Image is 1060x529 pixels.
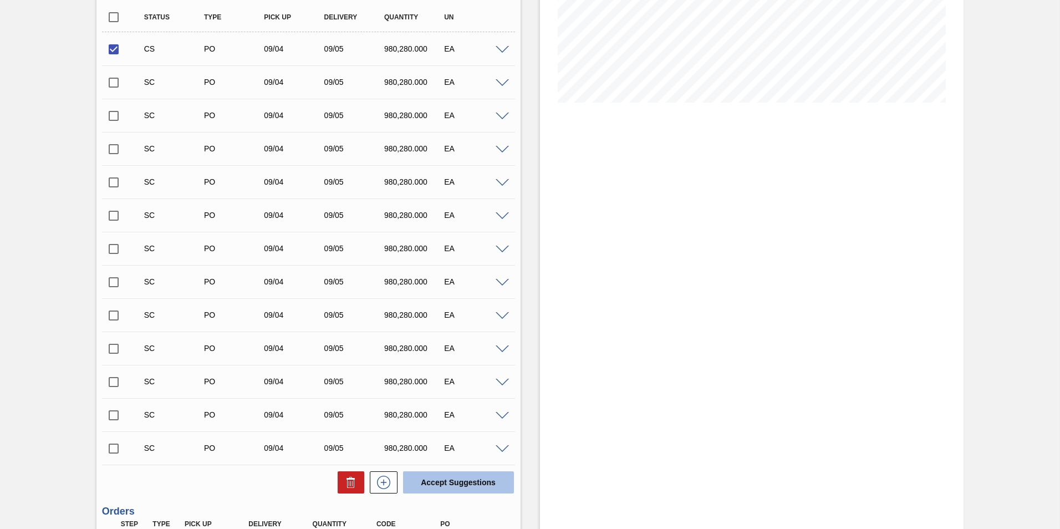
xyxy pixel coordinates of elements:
div: Accept Suggestions [397,470,515,495]
div: 09/04/2025 [261,344,328,353]
div: EA [441,177,508,186]
div: 980,280.000 [381,377,449,386]
div: EA [441,277,508,286]
div: 09/05/2025 [322,177,389,186]
div: Suggestion Created [141,410,208,419]
div: Pick up [261,13,328,21]
div: Suggestion Created [141,177,208,186]
div: EA [441,144,508,153]
div: 09/04/2025 [261,410,328,419]
div: 980,280.000 [381,344,449,353]
div: EA [441,377,508,386]
div: Purchase order [201,244,268,253]
div: UN [441,13,508,21]
div: Type [150,520,183,528]
div: EA [441,111,508,120]
div: Suggestion Created [141,377,208,386]
div: Delete Suggestions [332,471,364,494]
div: Quantity [381,13,449,21]
div: Step [118,520,151,528]
div: Purchase order [201,144,268,153]
div: 09/04/2025 [261,311,328,319]
button: Accept Suggestions [403,471,514,494]
div: Purchase order [201,311,268,319]
div: 09/04/2025 [261,177,328,186]
div: Suggestion Created [141,111,208,120]
div: Purchase order [201,177,268,186]
div: 980,280.000 [381,444,449,452]
div: Type [201,13,268,21]
div: 09/05/2025 [322,78,389,87]
div: Purchase order [201,78,268,87]
div: Pick up [182,520,253,528]
div: Delivery [246,520,317,528]
div: 09/05/2025 [322,410,389,419]
div: Suggestion Created [141,277,208,286]
div: Purchase order [201,344,268,353]
div: 09/05/2025 [322,111,389,120]
div: Purchase order [201,377,268,386]
div: EA [441,311,508,319]
div: EA [441,344,508,353]
div: 09/05/2025 [322,244,389,253]
div: Delivery [322,13,389,21]
div: 09/05/2025 [322,377,389,386]
div: 980,280.000 [381,410,449,419]
div: EA [441,211,508,220]
div: 09/05/2025 [322,44,389,53]
div: 980,280.000 [381,144,449,153]
div: PO [437,520,509,528]
div: EA [441,444,508,452]
div: Changed Suggestion [141,44,208,53]
div: 980,280.000 [381,44,449,53]
div: EA [441,44,508,53]
div: Suggestion Created [141,311,208,319]
div: EA [441,244,508,253]
div: Suggestion Created [141,78,208,87]
h3: Orders [102,506,515,517]
div: 09/04/2025 [261,377,328,386]
div: Suggestion Created [141,144,208,153]
div: Purchase order [201,410,268,419]
div: 09/04/2025 [261,277,328,286]
div: 09/04/2025 [261,211,328,220]
div: 980,280.000 [381,111,449,120]
div: EA [441,78,508,87]
div: 09/04/2025 [261,444,328,452]
div: 980,280.000 [381,211,449,220]
div: 09/04/2025 [261,111,328,120]
div: EA [441,410,508,419]
div: Suggestion Created [141,244,208,253]
div: 09/05/2025 [322,344,389,353]
div: 980,280.000 [381,177,449,186]
div: Suggestion Created [141,344,208,353]
div: 980,280.000 [381,78,449,87]
div: 09/04/2025 [261,244,328,253]
div: 980,280.000 [381,244,449,253]
div: Suggestion Created [141,444,208,452]
div: 980,280.000 [381,277,449,286]
div: 980,280.000 [381,311,449,319]
div: 09/05/2025 [322,144,389,153]
div: Quantity [310,520,381,528]
div: 09/05/2025 [322,444,389,452]
div: Purchase order [201,111,268,120]
div: 09/04/2025 [261,44,328,53]
div: Code [374,520,445,528]
div: Purchase order [201,44,268,53]
div: New suggestion [364,471,397,494]
div: 09/04/2025 [261,78,328,87]
div: Status [141,13,208,21]
div: 09/05/2025 [322,211,389,220]
div: 09/04/2025 [261,144,328,153]
div: Suggestion Created [141,211,208,220]
div: 09/05/2025 [322,311,389,319]
div: Purchase order [201,211,268,220]
div: Purchase order [201,277,268,286]
div: Purchase order [201,444,268,452]
div: 09/05/2025 [322,277,389,286]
